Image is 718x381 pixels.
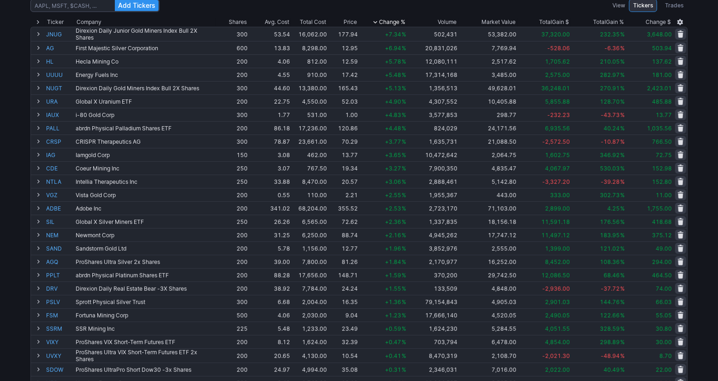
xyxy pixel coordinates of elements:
[407,121,459,135] td: 824,029
[328,161,359,175] td: 19.34
[458,255,517,268] td: 16,252.00
[291,188,328,201] td: 110.00
[249,241,291,255] td: 5.78
[600,31,620,38] span: 232.35
[76,245,214,252] div: Sandstorm Gold Ltd
[249,188,291,201] td: 0.55
[249,68,291,81] td: 4.55
[620,232,625,239] span: %
[407,27,459,41] td: 502,431
[215,188,249,201] td: 200
[385,45,401,52] span: +6.94
[215,228,249,241] td: 200
[46,135,74,148] a: CRSP
[407,108,459,121] td: 3,577,853
[328,228,359,241] td: 88.74
[600,192,620,199] span: 302.73
[385,31,401,38] span: +7.34
[215,148,249,161] td: 150
[652,258,672,265] span: 294.00
[407,281,459,295] td: 133,509
[46,188,74,201] a: VGZ
[593,18,624,27] div: Gain %
[407,54,459,68] td: 12,080,111
[249,108,291,121] td: 1.77
[620,178,625,185] span: %
[402,258,406,265] span: %
[328,54,359,68] td: 12.59
[458,201,517,215] td: 71,103.00
[458,41,517,54] td: 7,769.94
[593,18,606,27] span: Total
[402,232,406,239] span: %
[249,41,291,54] td: 13.83
[458,241,517,255] td: 2,555.00
[328,27,359,41] td: 177.94
[249,94,291,108] td: 22.75
[402,31,406,38] span: %
[542,178,570,185] span: -3,327.20
[30,18,45,27] div: Expand All
[215,135,249,148] td: 300
[402,152,406,158] span: %
[402,218,406,225] span: %
[76,218,214,225] div: Global X Silver Miners ETF
[385,178,401,185] span: +3.06
[652,272,672,279] span: 464.50
[620,31,625,38] span: %
[600,152,620,158] span: 346.92
[620,192,625,199] span: %
[647,205,672,212] span: 1,755.00
[46,95,74,108] a: URA
[385,245,401,252] span: +1.96
[328,175,359,188] td: 20.57
[291,175,328,188] td: 8,470.00
[539,18,552,27] span: Total
[545,258,570,265] span: 8,452.00
[620,98,625,105] span: %
[407,81,459,94] td: 1,356,513
[249,175,291,188] td: 33.88
[385,85,401,92] span: +5.13
[385,205,401,212] span: +2.53
[407,228,459,241] td: 4,945,262
[607,205,620,212] span: 4.25
[600,165,620,172] span: 530.03
[407,188,459,201] td: 1,955,367
[541,232,570,239] span: 11,497.12
[402,98,406,105] span: %
[458,108,517,121] td: 298.77
[545,152,570,158] span: 1,602.75
[620,152,625,158] span: %
[385,98,401,105] span: +4.90
[402,138,406,145] span: %
[402,58,406,65] span: %
[407,148,459,161] td: 10,472,642
[265,18,289,27] div: Avg. Cost
[541,85,570,92] span: 36,248.01
[620,245,625,252] span: %
[539,18,569,27] div: Gain $
[652,178,672,185] span: 152.80
[328,255,359,268] td: 81.26
[458,161,517,175] td: 4,835.47
[541,218,570,225] span: 11,591.18
[291,161,328,175] td: 767.50
[249,148,291,161] td: 3.08
[385,218,401,225] span: +2.36
[215,94,249,108] td: 200
[291,27,328,41] td: 16,062.00
[600,85,620,92] span: 270.91
[547,111,570,118] span: -232.23
[407,255,459,268] td: 2,170,977
[46,363,74,376] a: SDOW
[458,121,517,135] td: 24,171.56
[600,98,620,105] span: 128.70
[249,228,291,241] td: 31.25
[652,71,672,78] span: 181.00
[46,282,74,295] a: DRV
[600,245,620,252] span: 121.02
[328,148,359,161] td: 13.77
[215,255,249,268] td: 200
[379,18,405,27] span: Change %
